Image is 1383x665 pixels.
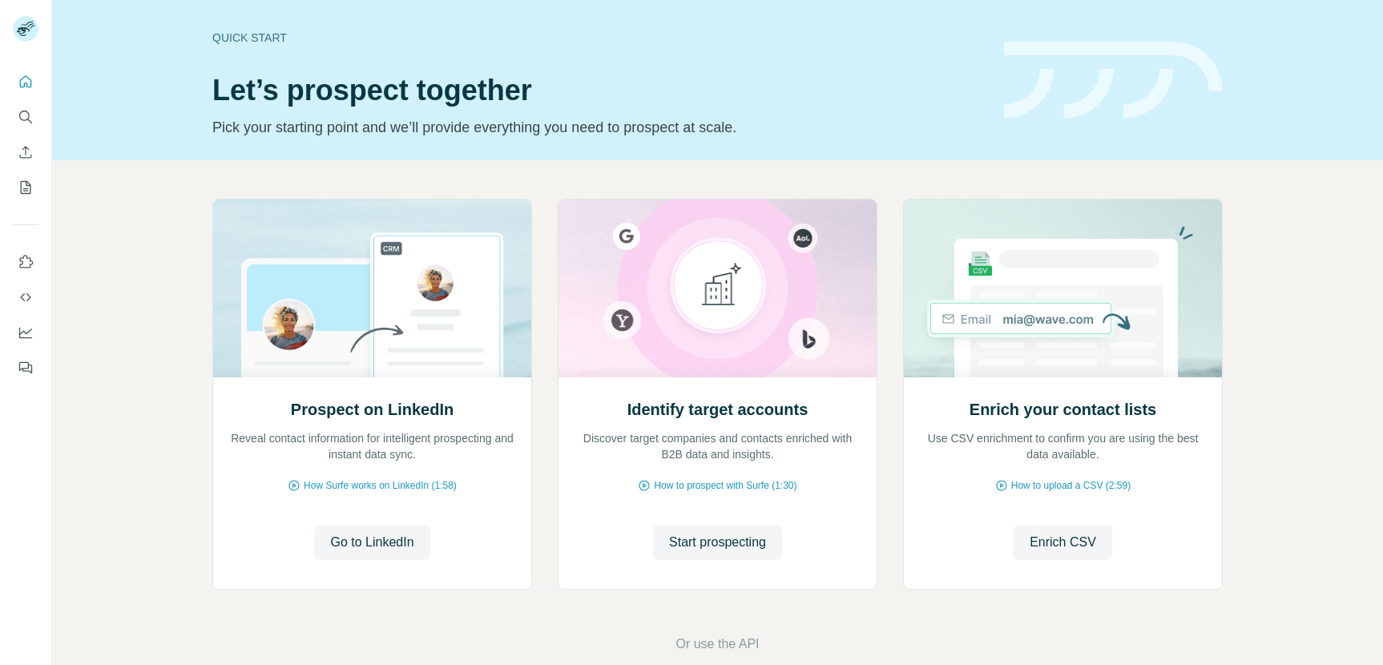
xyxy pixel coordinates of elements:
[1004,42,1223,119] img: banner
[1014,525,1112,560] button: Enrich CSV
[13,248,38,276] button: Use Surfe on LinkedIn
[291,398,454,421] h2: Prospect on LinkedIn
[13,353,38,382] button: Feedback
[675,635,759,654] button: Or use the API
[212,30,985,46] div: Quick start
[654,478,796,493] span: How to prospect with Surfe (1:30)
[212,75,985,107] h1: Let’s prospect together
[1030,533,1096,552] span: Enrich CSV
[903,199,1223,377] img: Enrich your contact lists
[920,430,1206,462] p: Use CSV enrichment to confirm you are using the best data available.
[1011,478,1131,493] span: How to upload a CSV (2:59)
[13,283,38,312] button: Use Surfe API
[212,116,985,139] p: Pick your starting point and we’ll provide everything you need to prospect at scale.
[669,533,766,552] span: Start prospecting
[314,525,429,560] button: Go to LinkedIn
[13,138,38,167] button: Enrich CSV
[13,318,38,347] button: Dashboard
[653,525,782,560] button: Start prospecting
[330,533,413,552] span: Go to LinkedIn
[13,103,38,131] button: Search
[13,173,38,202] button: My lists
[304,478,457,493] span: How Surfe works on LinkedIn (1:58)
[627,398,808,421] h2: Identify target accounts
[212,199,532,377] img: Prospect on LinkedIn
[970,398,1156,421] h2: Enrich your contact lists
[13,67,38,96] button: Quick start
[229,430,515,462] p: Reveal contact information for intelligent prospecting and instant data sync.
[558,199,877,377] img: Identify target accounts
[575,430,861,462] p: Discover target companies and contacts enriched with B2B data and insights.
